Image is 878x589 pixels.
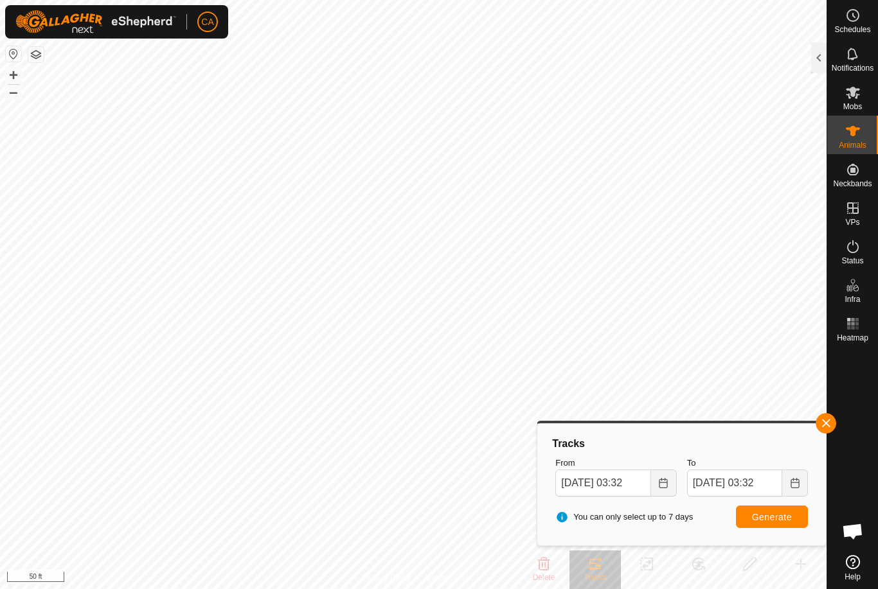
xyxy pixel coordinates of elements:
span: Generate [752,512,792,522]
a: Contact Us [426,572,464,584]
button: + [6,67,21,83]
span: Heatmap [837,334,868,342]
span: Schedules [834,26,870,33]
span: CA [201,15,213,29]
span: Infra [845,295,860,303]
img: Gallagher Logo [15,10,176,33]
span: Neckbands [833,180,872,188]
span: Status [841,257,863,265]
button: Reset Map [6,46,21,62]
button: Generate [736,505,808,528]
button: Choose Date [782,470,808,497]
span: You can only select up to 7 days [555,511,693,523]
button: Choose Date [651,470,677,497]
button: Map Layers [28,47,44,62]
span: Animals [839,141,866,149]
div: Open chat [834,512,872,550]
a: Help [827,550,878,586]
span: Help [845,573,861,581]
label: From [555,457,676,470]
div: Tracks [550,436,813,452]
span: Notifications [832,64,874,72]
span: Mobs [843,103,862,110]
span: VPs [845,218,859,226]
button: – [6,84,21,100]
label: To [687,457,808,470]
a: Privacy Policy [363,572,411,584]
